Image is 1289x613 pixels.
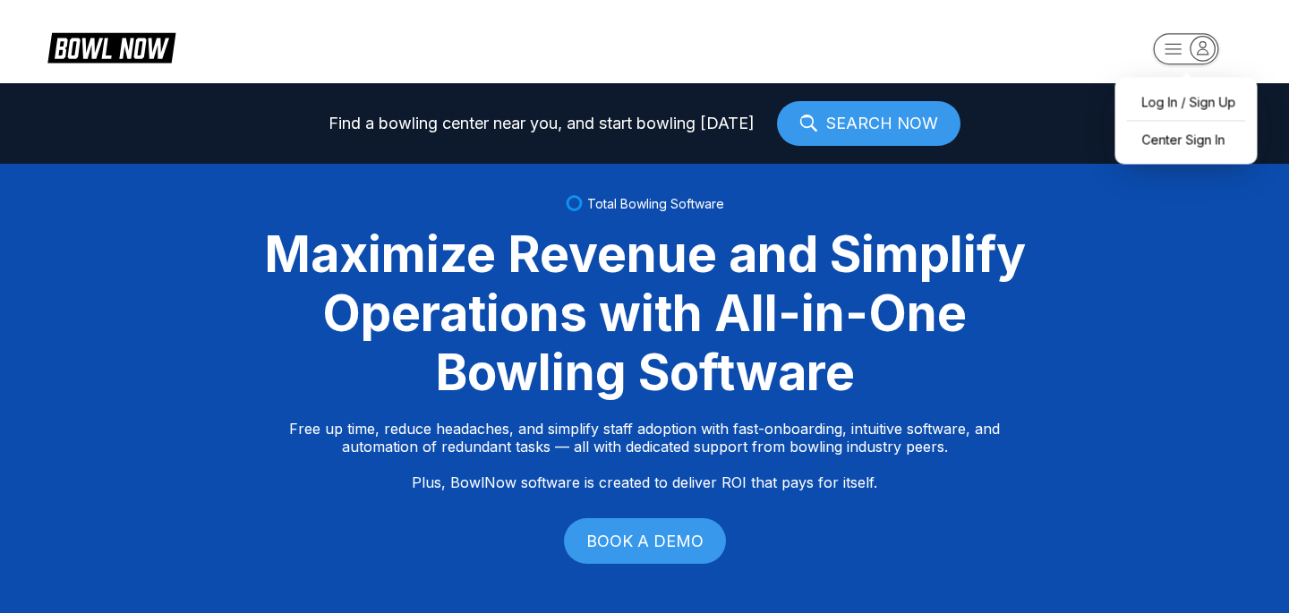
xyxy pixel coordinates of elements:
span: Total Bowling Software [587,196,724,211]
p: Free up time, reduce headaches, and simplify staff adoption with fast-onboarding, intuitive softw... [289,420,1000,491]
a: SEARCH NOW [777,101,960,146]
a: Log In / Sign Up [1124,87,1249,118]
a: BOOK A DEMO [564,518,726,564]
a: Center Sign In [1124,124,1249,156]
div: Maximize Revenue and Simplify Operations with All-in-One Bowling Software [242,225,1047,402]
span: Find a bowling center near you, and start bowling [DATE] [329,115,755,132]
